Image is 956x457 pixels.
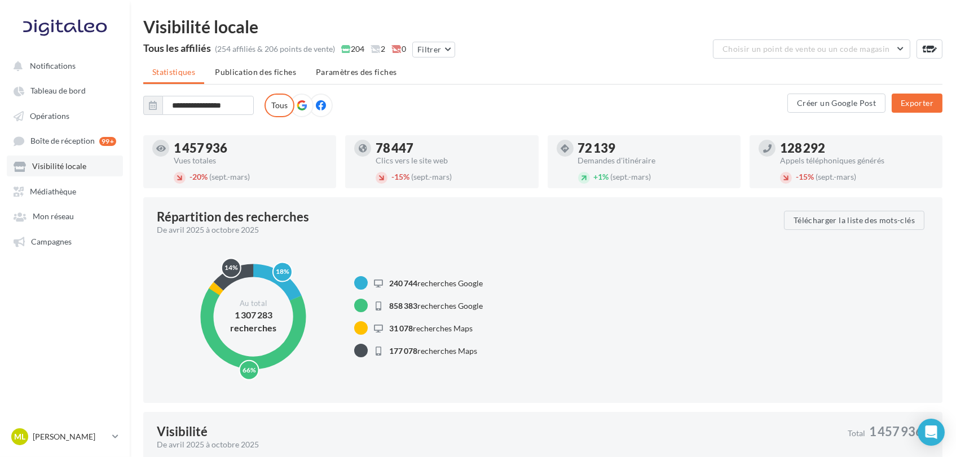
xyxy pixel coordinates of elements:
[174,142,327,154] div: 1 457 936
[7,130,123,151] a: Boîte de réception 99+
[391,172,394,181] span: -
[33,212,74,221] span: Mon réseau
[32,162,86,171] span: Visibilité locale
[376,157,529,165] div: Clics vers le site web
[99,137,116,146] div: 99+
[209,172,250,181] span: (sept.-mars)
[389,323,473,333] span: recherches Maps
[389,346,477,356] span: recherches Maps
[157,439,839,450] div: De avril 2025 à octobre 2025
[7,206,123,226] a: Mon réseau
[869,425,923,438] span: 1 457 936
[30,86,86,96] span: Tableau de bord
[376,142,529,154] div: 78 447
[722,44,889,54] span: Choisir un point de vente ou un code magasin
[7,181,123,201] a: Médiathèque
[14,431,25,442] span: ML
[190,172,192,181] span: -
[411,172,452,181] span: (sept.-mars)
[611,172,651,181] span: (sept.-mars)
[796,172,799,181] span: -
[594,172,609,181] span: 1%
[892,94,942,113] button: Exporter
[918,419,945,446] div: Open Intercom Messenger
[7,156,123,176] a: Visibilité locale
[391,43,406,55] span: 0
[780,157,933,165] div: Appels téléphoniques générés
[787,94,885,113] button: Créer un Google Post
[7,105,123,126] a: Opérations
[190,172,208,181] span: 20%
[341,43,364,55] span: 204
[33,431,108,442] p: [PERSON_NAME]
[389,301,483,310] span: recherches Google
[796,172,814,181] span: 15%
[143,18,942,35] div: Visibilité locale
[157,224,775,236] div: De avril 2025 à octobre 2025
[265,94,294,117] label: Tous
[9,426,121,447] a: ML [PERSON_NAME]
[816,172,856,181] span: (sept.-mars)
[7,55,118,76] button: Notifications
[30,136,95,146] span: Boîte de réception
[371,43,385,55] span: 2
[389,278,483,288] span: recherches Google
[713,39,910,59] button: Choisir un point de vente ou un code magasin
[157,425,208,438] div: Visibilité
[174,157,327,165] div: Vues totales
[31,237,72,246] span: Campagnes
[578,157,732,165] div: Demandes d'itinéraire
[7,80,123,100] a: Tableau de bord
[412,42,455,57] button: Filtrer
[391,172,409,181] span: 15%
[848,429,865,437] span: Total
[316,67,397,77] span: Paramètres des fiches
[780,142,933,154] div: 128 292
[157,211,309,223] div: Répartition des recherches
[594,172,598,181] span: +
[389,323,413,333] span: 31 078
[30,61,76,70] span: Notifications
[30,111,69,121] span: Opérations
[7,231,123,251] a: Campagnes
[30,187,76,196] span: Médiathèque
[143,43,211,53] div: Tous les affiliés
[784,211,924,230] button: Télécharger la liste des mots-clés
[389,301,417,310] span: 858 383
[389,346,417,356] span: 177 078
[215,67,296,77] span: Publication des fiches
[215,43,335,55] div: (254 affiliés & 206 points de vente)
[389,278,417,288] span: 240 744
[578,142,732,154] div: 72 139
